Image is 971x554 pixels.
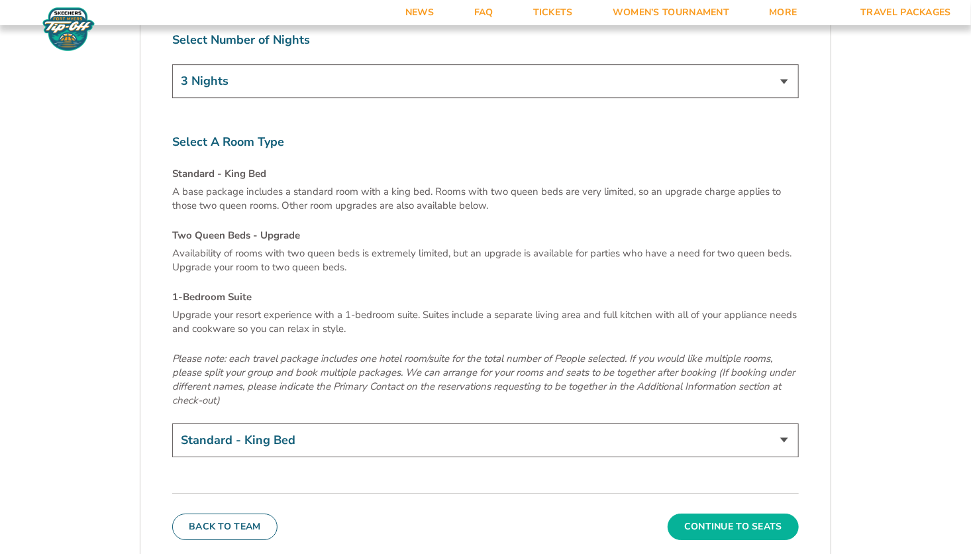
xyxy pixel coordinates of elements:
[172,308,799,336] p: Upgrade your resort experience with a 1-bedroom suite. Suites include a separate living area and ...
[172,185,799,213] p: A base package includes a standard room with a king bed. Rooms with two queen beds are very limit...
[172,247,799,274] p: Availability of rooms with two queen beds is extremely limited, but an upgrade is available for p...
[40,7,97,52] img: Fort Myers Tip-Off
[172,352,795,407] em: Please note: each travel package includes one hotel room/suite for the total number of People sel...
[172,290,799,304] h4: 1-Bedroom Suite
[172,167,799,181] h4: Standard - King Bed
[172,32,799,48] label: Select Number of Nights
[172,229,799,243] h4: Two Queen Beds - Upgrade
[172,514,278,540] button: Back To Team
[668,514,799,540] button: Continue To Seats
[172,134,799,150] label: Select A Room Type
